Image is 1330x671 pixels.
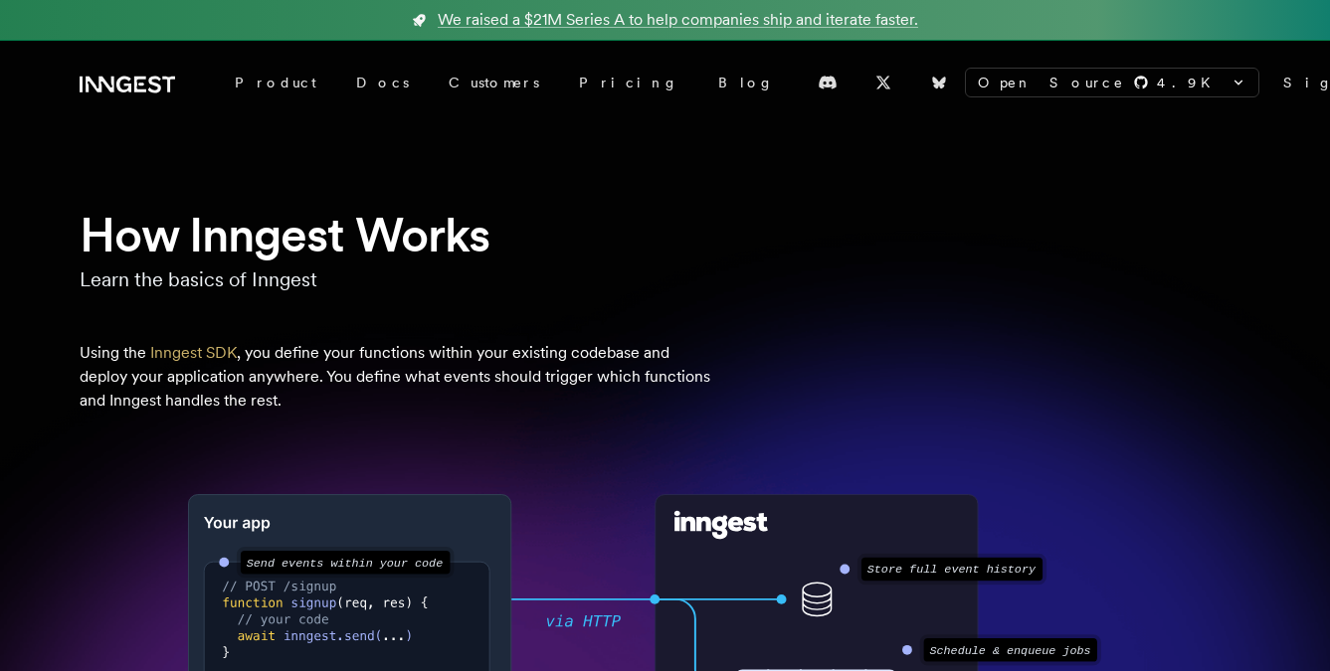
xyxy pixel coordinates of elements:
[861,67,905,98] a: X
[80,341,716,413] p: Using the , you define your functions within your existing codebase and deploy your application a...
[336,65,429,100] a: Docs
[150,343,237,362] a: Inngest SDK
[80,204,1250,265] h1: How Inngest Works
[246,557,442,571] text: Send events within your code
[438,8,918,32] span: We raised a $21M Series A to help companies ship and iterate faster.
[429,65,559,100] a: Customers
[559,65,698,100] a: Pricing
[80,265,1250,293] p: Learn the basics of Inngest
[866,564,1036,578] text: Store full event history
[806,67,850,98] a: Discord
[1157,73,1223,92] span: 4.9 K
[215,65,336,100] div: Product
[917,67,961,98] a: Bluesky
[929,644,1090,658] text: Schedule & enqueue jobs
[978,73,1125,92] span: Open Source
[698,65,794,100] a: Blog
